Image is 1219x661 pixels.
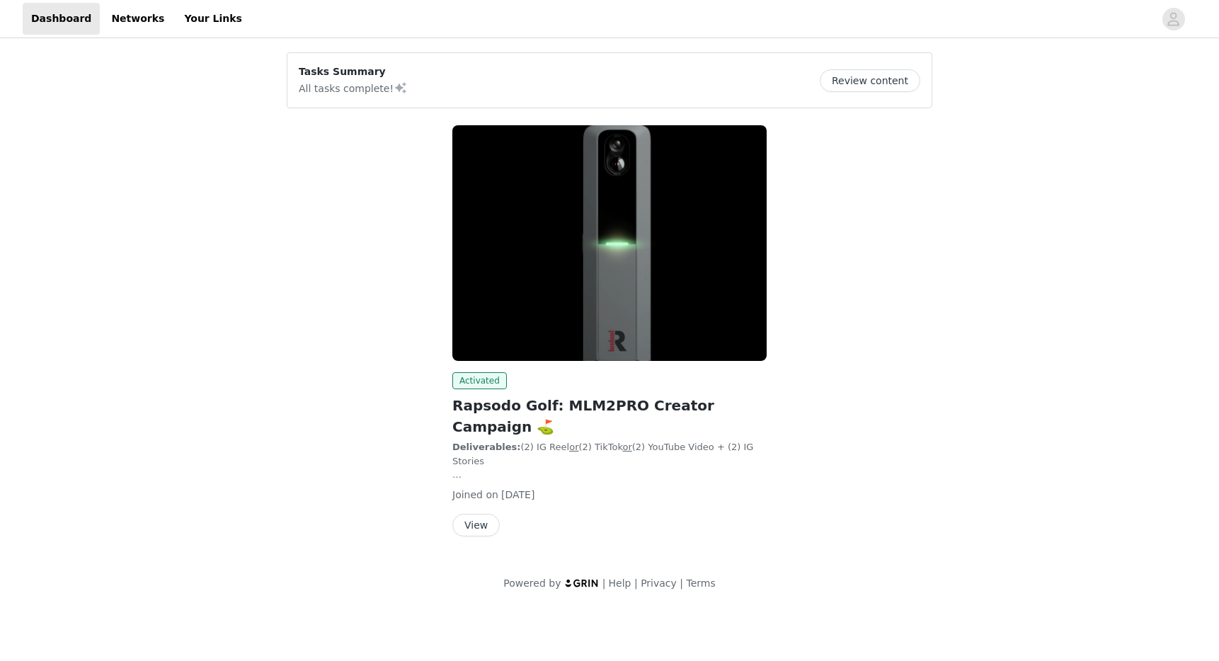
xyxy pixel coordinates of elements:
[686,577,715,589] a: Terms
[602,577,606,589] span: |
[452,514,500,536] button: View
[452,442,521,452] strong: Deliverables:
[820,69,920,92] button: Review content
[609,577,631,589] a: Help
[452,489,498,500] span: Joined on
[501,489,534,500] span: [DATE]
[452,125,767,361] img: Rapsodo [Golf] - (Joybyte)
[503,577,561,589] span: Powered by
[452,520,500,531] a: View
[634,577,638,589] span: |
[452,440,767,468] p: (2) IG Reel (2) TikTok (2) YouTube Video + (2) IG Stories
[569,442,578,452] span: or
[103,3,173,35] a: Networks
[299,79,408,96] p: All tasks complete!
[680,577,683,589] span: |
[641,577,677,589] a: Privacy
[452,372,507,389] span: Activated
[176,3,251,35] a: Your Links
[299,64,408,79] p: Tasks Summary
[564,578,600,587] img: logo
[23,3,100,35] a: Dashboard
[622,442,631,452] span: or
[1167,8,1180,30] div: avatar
[452,395,767,437] h2: Rapsodo Golf: MLM2PRO Creator Campaign ⛳️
